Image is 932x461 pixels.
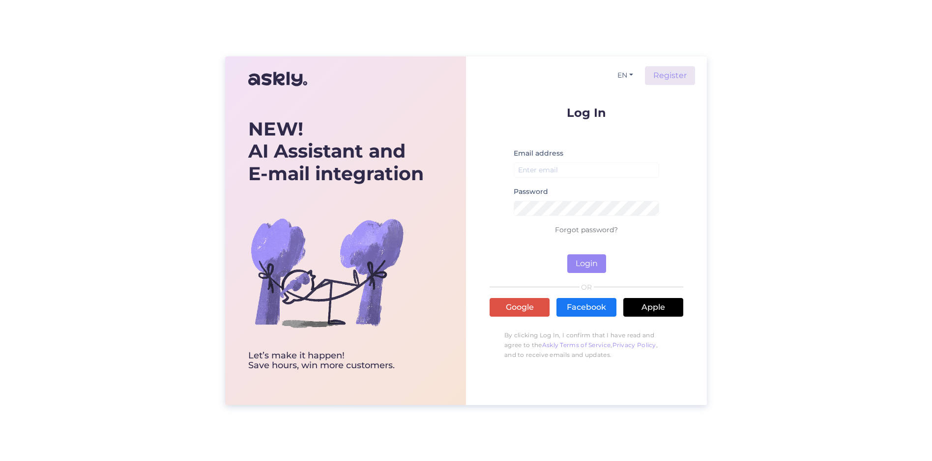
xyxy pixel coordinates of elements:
[514,187,548,197] label: Password
[248,117,303,140] b: NEW!
[567,254,606,273] button: Login
[580,284,594,291] span: OR
[490,107,683,119] p: Log In
[542,341,611,349] a: Askly Terms of Service
[514,148,563,159] label: Email address
[556,298,616,317] a: Facebook
[645,66,695,85] a: Register
[612,341,656,349] a: Privacy Policy
[248,351,424,371] div: Let’s make it happen! Save hours, win more customers.
[248,194,406,351] img: bg-askly
[555,225,618,234] a: Forgot password?
[248,67,307,91] img: Askly
[613,68,637,82] button: EN
[514,163,659,178] input: Enter email
[490,298,550,317] a: Google
[248,118,424,185] div: AI Assistant and E-mail integration
[490,325,683,365] p: By clicking Log In, I confirm that I have read and agree to the , , and to receive emails and upd...
[623,298,683,317] a: Apple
